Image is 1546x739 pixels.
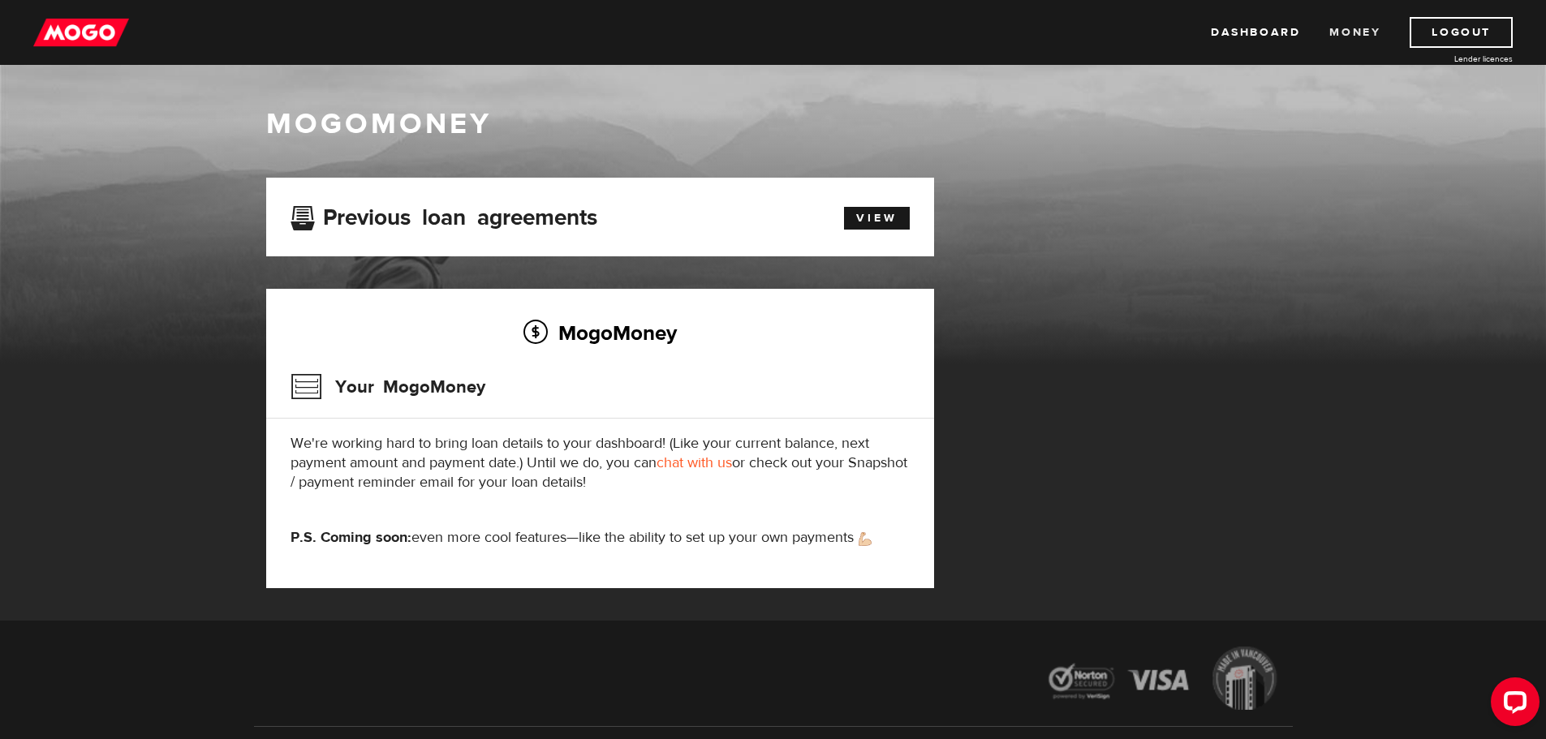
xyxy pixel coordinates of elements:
[33,17,129,48] img: mogo_logo-11ee424be714fa7cbb0f0f49df9e16ec.png
[1329,17,1380,48] a: Money
[1211,17,1300,48] a: Dashboard
[1478,671,1546,739] iframe: LiveChat chat widget
[1410,17,1513,48] a: Logout
[1391,53,1513,65] a: Lender licences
